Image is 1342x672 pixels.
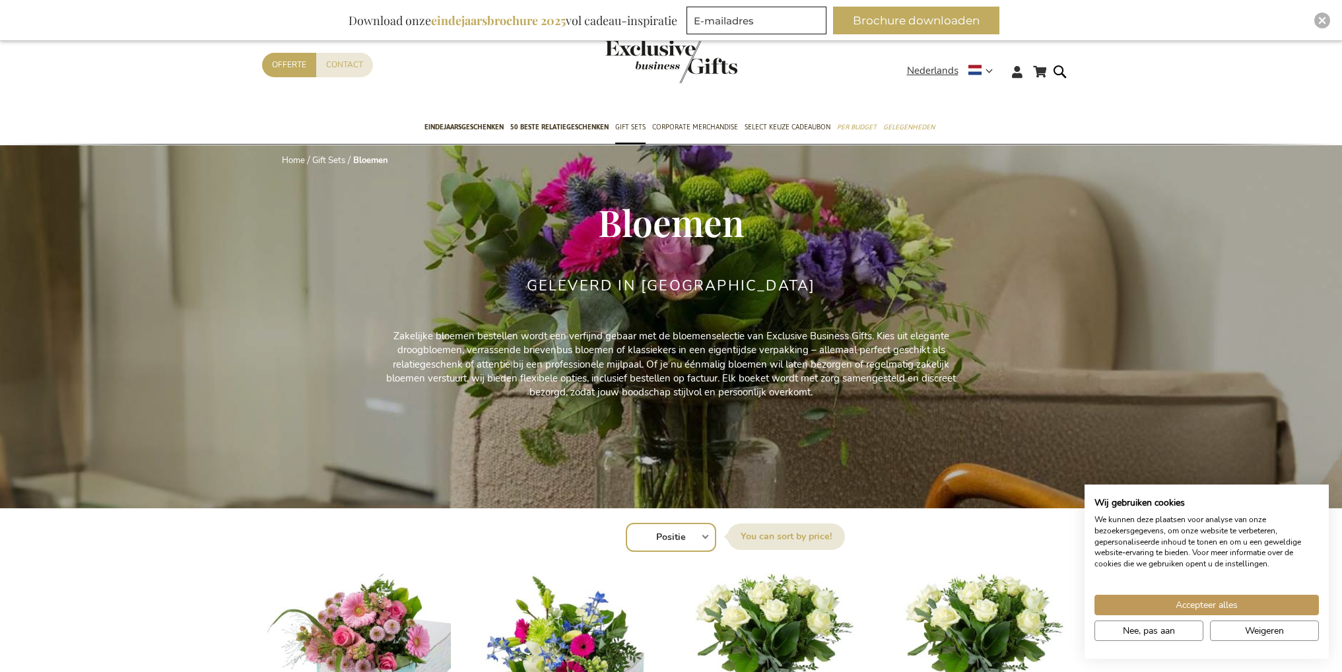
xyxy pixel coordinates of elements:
[282,154,305,166] a: Home
[431,13,566,28] b: eindejaarsbrochure 2025
[883,120,935,134] span: Gelegenheden
[652,120,738,134] span: Corporate Merchandise
[262,53,316,77] a: Offerte
[1210,621,1319,641] button: Alle cookies weigeren
[598,197,744,246] span: Bloemen
[374,329,968,400] p: Zakelijke bloemen bestellen wordt een verfijnd gebaar met de bloemenselectie van Exclusive Busine...
[907,63,1001,79] div: Nederlands
[1176,598,1238,612] span: Accepteer alles
[353,154,388,166] strong: Bloemen
[1094,621,1203,641] button: Pas cookie voorkeuren aan
[907,63,958,79] span: Nederlands
[1314,13,1330,28] div: Close
[1094,595,1319,615] button: Accepteer alle cookies
[605,40,671,83] a: store logo
[1318,17,1326,24] img: Close
[837,120,877,134] span: Per Budget
[312,154,345,166] a: Gift Sets
[1094,514,1319,570] p: We kunnen deze plaatsen voor analyse van onze bezoekersgegevens, om onze website te verbeteren, g...
[1094,497,1319,509] h2: Wij gebruiken cookies
[343,7,683,34] div: Download onze vol cadeau-inspiratie
[745,120,830,134] span: Select Keuze Cadeaubon
[687,7,830,38] form: marketing offers and promotions
[527,278,816,294] h2: Geleverd in [GEOGRAPHIC_DATA]
[424,120,504,134] span: Eindejaarsgeschenken
[605,40,737,83] img: Exclusive Business gifts logo
[1123,624,1175,638] span: Nee, pas aan
[727,523,845,550] label: Sorteer op
[833,7,999,34] button: Brochure downloaden
[510,120,609,134] span: 50 beste relatiegeschenken
[316,53,373,77] a: Contact
[687,7,826,34] input: E-mailadres
[1245,624,1284,638] span: Weigeren
[615,120,646,134] span: Gift Sets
